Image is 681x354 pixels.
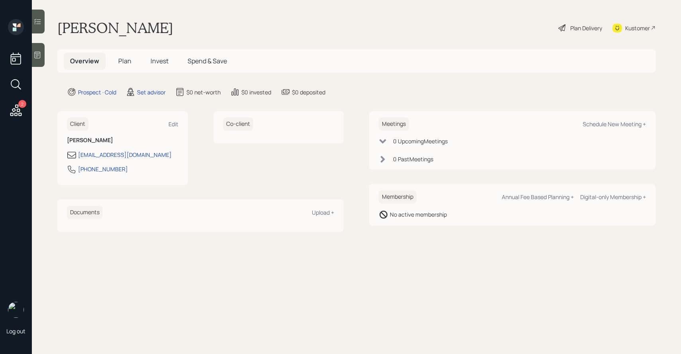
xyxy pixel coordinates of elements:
[223,117,253,131] h6: Co-client
[78,165,128,173] div: [PHONE_NUMBER]
[625,24,650,32] div: Kustomer
[78,151,172,159] div: [EMAIL_ADDRESS][DOMAIN_NAME]
[393,137,448,145] div: 0 Upcoming Meeting s
[67,206,103,219] h6: Documents
[580,193,646,201] div: Digital-only Membership +
[393,155,433,163] div: 0 Past Meeting s
[188,57,227,65] span: Spend & Save
[78,88,116,96] div: Prospect · Cold
[241,88,271,96] div: $0 invested
[390,210,447,219] div: No active membership
[583,120,646,128] div: Schedule New Meeting +
[312,209,334,216] div: Upload +
[379,190,417,203] h6: Membership
[18,100,26,108] div: 2
[6,327,25,335] div: Log out
[186,88,221,96] div: $0 net-worth
[570,24,602,32] div: Plan Delivery
[67,137,178,144] h6: [PERSON_NAME]
[502,193,574,201] div: Annual Fee Based Planning +
[57,19,173,37] h1: [PERSON_NAME]
[292,88,325,96] div: $0 deposited
[8,302,24,318] img: sami-boghos-headshot.png
[118,57,131,65] span: Plan
[168,120,178,128] div: Edit
[137,88,166,96] div: Set advisor
[151,57,168,65] span: Invest
[67,117,88,131] h6: Client
[70,57,99,65] span: Overview
[379,117,409,131] h6: Meetings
